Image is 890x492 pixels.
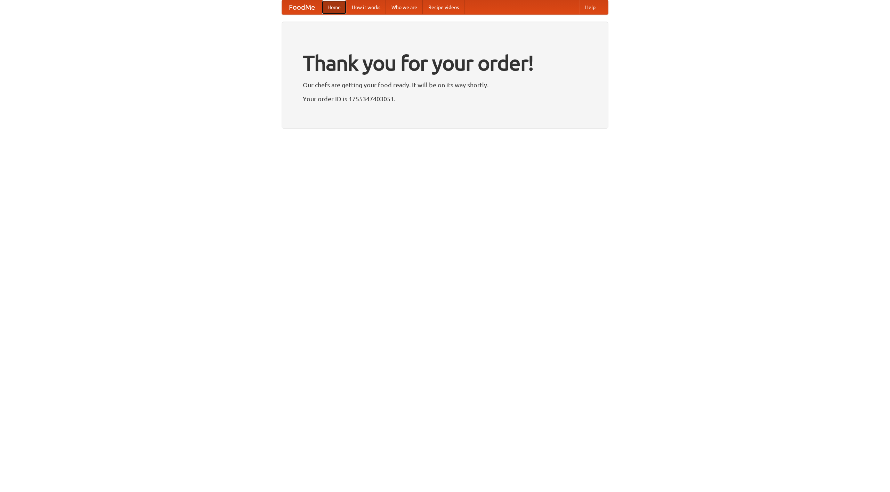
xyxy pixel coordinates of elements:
[303,80,587,90] p: Our chefs are getting your food ready. It will be on its way shortly.
[386,0,423,14] a: Who we are
[423,0,464,14] a: Recipe videos
[303,46,587,80] h1: Thank you for your order!
[580,0,601,14] a: Help
[303,94,587,104] p: Your order ID is 1755347403051.
[282,0,322,14] a: FoodMe
[322,0,346,14] a: Home
[346,0,386,14] a: How it works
